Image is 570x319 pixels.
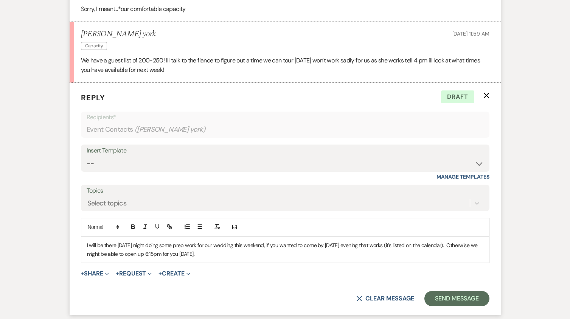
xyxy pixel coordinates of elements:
[81,271,109,277] button: Share
[87,198,127,209] div: Select topics
[158,271,162,277] span: +
[81,4,489,14] p: Sorry, I meant...*
[121,5,186,13] span: our comfortable capacity
[81,56,489,75] p: We have a guest list of 200-250! Ill talk to the fiance to figure out a time we can tour [DATE] w...
[356,296,414,302] button: Clear message
[452,30,489,37] span: [DATE] 11:59 AM
[436,173,489,180] a: Manage Templates
[87,241,483,258] p: I will be there [DATE] night doing some prep work for our wedding this weekend, if you wanted to ...
[87,185,484,196] label: Topics
[424,291,489,306] button: Send Message
[116,271,119,277] span: +
[441,90,474,103] span: Draft
[87,112,484,122] p: Recipients*
[81,271,84,277] span: +
[81,30,156,39] h5: [PERSON_NAME] york
[81,42,107,50] span: Capacity
[158,271,190,277] button: Create
[87,122,484,137] div: Event Contacts
[135,124,206,135] span: ( [PERSON_NAME] york )
[81,93,105,103] span: Reply
[116,271,152,277] button: Request
[87,145,484,156] div: Insert Template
